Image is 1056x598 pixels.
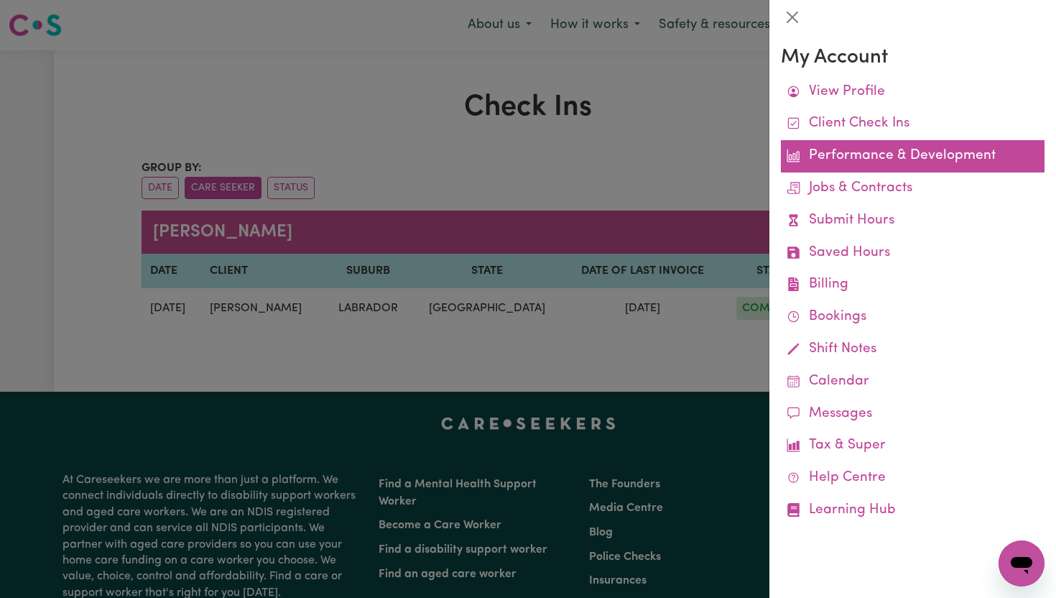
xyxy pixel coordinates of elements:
a: Calendar [781,366,1045,398]
a: Saved Hours [781,237,1045,270]
a: Bookings [781,301,1045,333]
button: Close [781,6,804,29]
a: Shift Notes [781,333,1045,366]
a: Performance & Development [781,140,1045,172]
a: Billing [781,269,1045,301]
a: Messages [781,398,1045,431]
iframe: Button to launch messaging window [999,540,1045,586]
a: View Profile [781,76,1045,109]
a: Client Check Ins [781,108,1045,140]
a: Help Centre [781,462,1045,494]
a: Jobs & Contracts [781,172,1045,205]
a: Learning Hub [781,494,1045,527]
h3: My Account [781,46,1045,70]
a: Submit Hours [781,205,1045,237]
a: Tax & Super [781,430,1045,462]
